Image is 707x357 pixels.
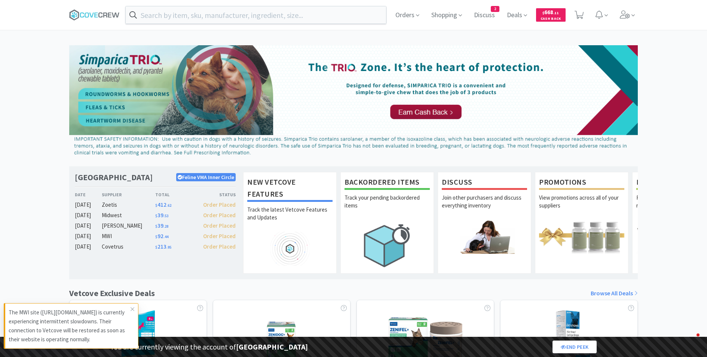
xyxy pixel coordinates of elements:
span: Order Placed [203,212,236,219]
a: [DATE]Covetrus$213.95Order Placed [75,242,236,251]
a: DiscussJoin other purchasers and discuss everything inventory [438,172,531,274]
span: 92 [155,233,168,240]
span: 39 [155,212,168,219]
div: [PERSON_NAME] [102,221,155,230]
h1: Backordered Items [345,176,430,190]
img: hero_promotions.png [539,220,624,254]
span: Order Placed [203,233,236,240]
p: Track your pending backordered items [345,194,430,220]
a: Backordered ItemsTrack your pending backordered items [340,172,434,274]
span: 412 [155,201,171,208]
a: End Peek [553,341,597,353]
div: Covetrus [102,242,155,251]
span: . 44 [163,234,168,239]
span: . 62 [166,203,171,208]
div: [DATE] [75,211,102,220]
div: [DATE] [75,232,102,241]
div: Total [155,191,196,198]
span: . 11 [553,10,559,15]
h1: Promotions [539,176,624,190]
a: [DATE]Zoetis$412.62Order Placed [75,200,236,209]
a: Discuss2 [471,12,498,19]
span: $ [542,10,544,15]
a: $668.11Cash Back [536,5,566,25]
img: d2d77c193a314c21b65cb967bbf24cd3_44.png [69,45,638,159]
span: . 53 [163,213,168,218]
span: Order Placed [203,243,236,250]
div: Status [195,191,236,198]
span: $ [155,224,157,229]
span: 2 [491,6,499,12]
div: [DATE] [75,242,102,251]
a: [DATE]MWI$92.44Order Placed [75,232,236,241]
div: [DATE] [75,200,102,209]
strong: [GEOGRAPHIC_DATA] [236,342,308,351]
h1: Vetcove Exclusive Deals [69,287,155,300]
span: $ [155,203,157,208]
a: PromotionsView promotions across all of your suppliers [535,172,628,274]
iframe: Intercom live chat [682,332,700,350]
div: Zoetis [102,200,155,209]
a: [DATE][PERSON_NAME]$39.28Order Placed [75,221,236,230]
p: You are currently viewing the account of [110,341,308,353]
span: Cash Back [541,17,561,22]
h1: [GEOGRAPHIC_DATA] [75,172,153,183]
span: . 28 [163,224,168,229]
img: hero_discuss.png [442,220,527,254]
h1: Discuss [442,176,527,190]
input: Search by item, sku, manufacturer, ingredient, size... [126,6,386,24]
h1: New Vetcove Features [247,176,333,202]
span: $ [155,213,157,218]
div: Date [75,191,102,198]
span: $ [155,245,157,250]
p: Join other purchasers and discuss everything inventory [442,194,527,220]
p: The MWI site ([URL][DOMAIN_NAME]) is currently experiencing intermittent slowdowns. Their connect... [9,308,131,344]
div: Supplier [102,191,155,198]
span: . 95 [166,245,171,250]
a: Browse All Deals [591,289,638,298]
p: Feline VMA Inner Circle [176,173,236,181]
span: 39 [155,222,168,229]
span: 668 [542,9,559,16]
img: hero_backorders.png [345,220,430,271]
div: MWI [102,232,155,241]
div: Midwest [102,211,155,220]
span: Order Placed [203,222,236,229]
div: [DATE] [75,221,102,230]
a: New Vetcove FeaturesTrack the latest Vetcove Features and Updates [243,172,337,274]
span: $ [155,234,157,239]
span: 213 [155,243,171,250]
p: View promotions across all of your suppliers [539,194,624,220]
span: Order Placed [203,201,236,208]
a: [DATE]Midwest$39.53Order Placed [75,211,236,220]
p: Track the latest Vetcove Features and Updates [247,206,333,232]
img: hero_feature_roadmap.png [247,232,333,266]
